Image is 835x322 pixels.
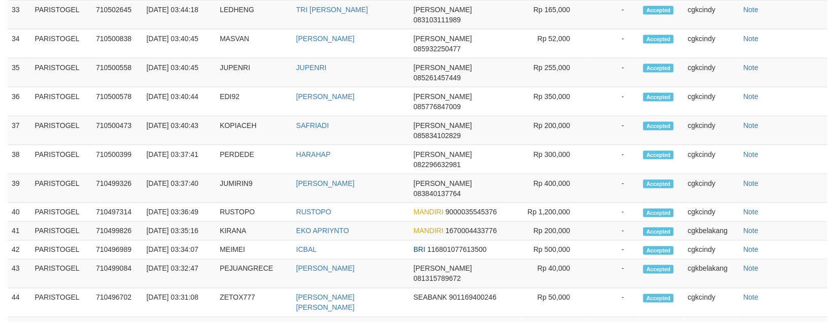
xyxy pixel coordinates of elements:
[142,116,216,145] td: [DATE] 03:40:43
[8,241,31,260] td: 42
[216,116,292,145] td: KOPIACEH
[585,222,639,241] td: -
[743,92,758,101] a: Note
[643,122,674,131] span: Accepted
[414,121,472,130] span: [PERSON_NAME]
[643,180,674,188] span: Accepted
[296,294,354,312] a: [PERSON_NAME] [PERSON_NAME]
[414,103,461,111] span: 085776847009
[142,58,216,87] td: [DATE] 03:40:45
[414,265,472,273] span: [PERSON_NAME]
[743,63,758,72] a: Note
[684,58,739,87] td: cgkcindy
[8,145,31,174] td: 38
[8,58,31,87] td: 35
[31,29,92,58] td: PARISTOGEL
[643,151,674,159] span: Accepted
[92,1,143,29] td: 710502645
[142,203,216,222] td: [DATE] 03:36:49
[142,222,216,241] td: [DATE] 03:35:16
[142,260,216,288] td: [DATE] 03:32:47
[585,58,639,87] td: -
[585,260,639,288] td: -
[8,222,31,241] td: 41
[142,29,216,58] td: [DATE] 03:40:45
[414,294,447,302] span: SEABANK
[585,29,639,58] td: -
[414,74,461,82] span: 085261457449
[522,288,585,317] td: Rp 50,000
[8,116,31,145] td: 37
[743,6,758,14] a: Note
[296,227,349,235] a: EKO APRIYNTO
[296,246,316,254] a: ICBAL
[142,145,216,174] td: [DATE] 03:37:41
[296,121,329,130] a: SAFRIADI
[522,241,585,260] td: Rp 500,000
[684,288,739,317] td: cgkcindy
[31,288,92,317] td: PARISTOGEL
[414,208,444,216] span: MANDIRI
[643,93,674,102] span: Accepted
[684,241,739,260] td: cgkcindy
[92,58,143,87] td: 710500558
[414,16,461,24] span: 083103111989
[522,145,585,174] td: Rp 300,000
[414,227,444,235] span: MANDIRI
[522,29,585,58] td: Rp 52,000
[743,121,758,130] a: Note
[92,116,143,145] td: 710500473
[585,1,639,29] td: -
[31,203,92,222] td: PARISTOGEL
[92,29,143,58] td: 710500838
[92,288,143,317] td: 710496702
[296,208,331,216] a: RUSTOPO
[743,179,758,187] a: Note
[92,222,143,241] td: 710499826
[414,275,461,283] span: 081315789672
[585,87,639,116] td: -
[92,174,143,203] td: 710499326
[743,208,758,216] a: Note
[216,203,292,222] td: RUSTOPO
[8,1,31,29] td: 33
[522,222,585,241] td: Rp 200,000
[585,116,639,145] td: -
[92,260,143,288] td: 710499084
[522,1,585,29] td: Rp 165,000
[414,179,472,187] span: [PERSON_NAME]
[216,174,292,203] td: JUMIRIN9
[585,241,639,260] td: -
[643,294,674,303] span: Accepted
[414,92,472,101] span: [PERSON_NAME]
[216,87,292,116] td: EDI92
[446,208,497,216] span: 9000035545376
[142,87,216,116] td: [DATE] 03:40:44
[142,288,216,317] td: [DATE] 03:31:08
[8,288,31,317] td: 44
[414,246,425,254] span: BRI
[643,209,674,217] span: Accepted
[522,58,585,87] td: Rp 255,000
[684,145,739,174] td: cgkcindy
[743,150,758,158] a: Note
[743,35,758,43] a: Note
[296,6,368,14] a: TRI [PERSON_NAME]
[31,174,92,203] td: PARISTOGEL
[643,265,674,274] span: Accepted
[684,116,739,145] td: cgkcindy
[643,228,674,236] span: Accepted
[643,64,674,73] span: Accepted
[743,294,758,302] a: Note
[216,145,292,174] td: PERDEDE
[216,288,292,317] td: ZETOX777
[522,87,585,116] td: Rp 350,000
[142,174,216,203] td: [DATE] 03:37:40
[446,227,497,235] span: 1670004433776
[743,227,758,235] a: Note
[92,145,143,174] td: 710500399
[522,203,585,222] td: Rp 1,200,000
[142,1,216,29] td: [DATE] 03:44:18
[427,246,487,254] span: 116801077613500
[522,260,585,288] td: Rp 40,000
